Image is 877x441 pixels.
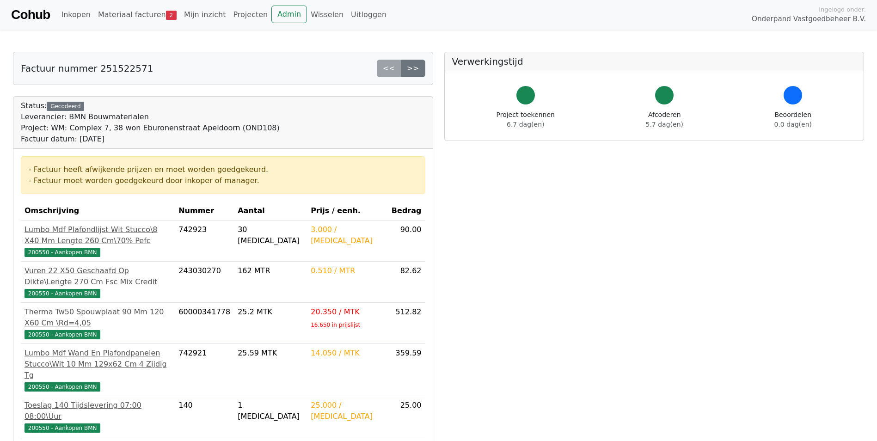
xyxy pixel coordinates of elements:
div: 1 [MEDICAL_DATA] [238,400,303,422]
th: Omschrijving [21,202,175,220]
div: 14.050 / MTK [311,348,383,359]
div: Vuren 22 X50 Geschaafd Op Dikte\Lengte 270 Cm Fsc Mix Credit [25,265,171,288]
a: Lumbo Mdf Plafondlijst Wit Stucco\8 X40 Mm Lengte 260 Cm\70% Pefc200550 - Aankopen BMN [25,224,171,257]
span: 6.7 dag(en) [507,121,544,128]
span: 200550 - Aankopen BMN [25,330,100,339]
a: >> [401,60,425,77]
a: Cohub [11,4,50,26]
a: Vuren 22 X50 Geschaafd Op Dikte\Lengte 270 Cm Fsc Mix Credit200550 - Aankopen BMN [25,265,171,299]
div: 0.510 / MTR [311,265,383,276]
td: 359.59 [387,344,425,396]
div: - Factuur moet worden goedgekeurd door inkoper of manager. [29,175,417,186]
div: Afcoderen [646,110,683,129]
div: Gecodeerd [47,102,84,111]
div: Factuur datum: [DATE] [21,134,280,145]
span: 200550 - Aankopen BMN [25,289,100,298]
div: Project: WM: Complex 7, 38 won Eburonenstraat Apeldoorn (OND108) [21,122,280,134]
a: Mijn inzicht [180,6,230,24]
td: 512.82 [387,303,425,344]
td: 90.00 [387,220,425,262]
td: 243030270 [175,262,234,303]
div: Lumbo Mdf Wand En Plafondpanelen Stucco\Wit 10 Mm 129x62 Cm 4 Zijdig Tg [25,348,171,381]
span: 2 [166,11,177,20]
th: Bedrag [387,202,425,220]
a: Therma Tw50 Spouwplaat 90 Mm 120 X60 Cm \Rd=4,05200550 - Aankopen BMN [25,306,171,340]
div: 3.000 / [MEDICAL_DATA] [311,224,383,246]
td: 60000341778 [175,303,234,344]
h5: Verwerkingstijd [452,56,857,67]
span: Onderpand Vastgoedbeheer B.V. [752,14,866,24]
div: Lumbo Mdf Plafondlijst Wit Stucco\8 X40 Mm Lengte 260 Cm\70% Pefc [25,224,171,246]
td: 742923 [175,220,234,262]
h5: Factuur nummer 251522571 [21,63,153,74]
div: - Factuur heeft afwijkende prijzen en moet worden goedgekeurd. [29,164,417,175]
a: Materiaal facturen2 [94,6,180,24]
a: Wisselen [307,6,347,24]
span: 200550 - Aankopen BMN [25,382,100,392]
td: 82.62 [387,262,425,303]
span: 0.0 dag(en) [774,121,812,128]
span: 5.7 dag(en) [646,121,683,128]
div: Beoordelen [774,110,812,129]
a: Lumbo Mdf Wand En Plafondpanelen Stucco\Wit 10 Mm 129x62 Cm 4 Zijdig Tg200550 - Aankopen BMN [25,348,171,392]
span: 200550 - Aankopen BMN [25,423,100,433]
div: Therma Tw50 Spouwplaat 90 Mm 120 X60 Cm \Rd=4,05 [25,306,171,329]
th: Nummer [175,202,234,220]
div: 20.350 / MTK [311,306,383,318]
a: Inkopen [57,6,94,24]
a: Admin [271,6,307,23]
div: Toeslag 140 Tijdslevering 07:00 08:00\Uur [25,400,171,422]
div: Leverancier: BMN Bouwmaterialen [21,111,280,122]
div: Project toekennen [497,110,555,129]
td: 25.00 [387,396,425,437]
div: 25.2 MTK [238,306,303,318]
div: 162 MTR [238,265,303,276]
td: 140 [175,396,234,437]
sub: 16.650 in prijslijst [311,322,360,328]
div: 25.59 MTK [238,348,303,359]
div: 30 [MEDICAL_DATA] [238,224,303,246]
span: Ingelogd onder: [819,5,866,14]
td: 742921 [175,344,234,396]
span: 200550 - Aankopen BMN [25,248,100,257]
a: Toeslag 140 Tijdslevering 07:00 08:00\Uur200550 - Aankopen BMN [25,400,171,433]
th: Aantal [234,202,307,220]
div: 25.000 / [MEDICAL_DATA] [311,400,383,422]
a: Projecten [229,6,271,24]
a: Uitloggen [347,6,390,24]
th: Prijs / eenh. [307,202,387,220]
div: Status: [21,100,280,145]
